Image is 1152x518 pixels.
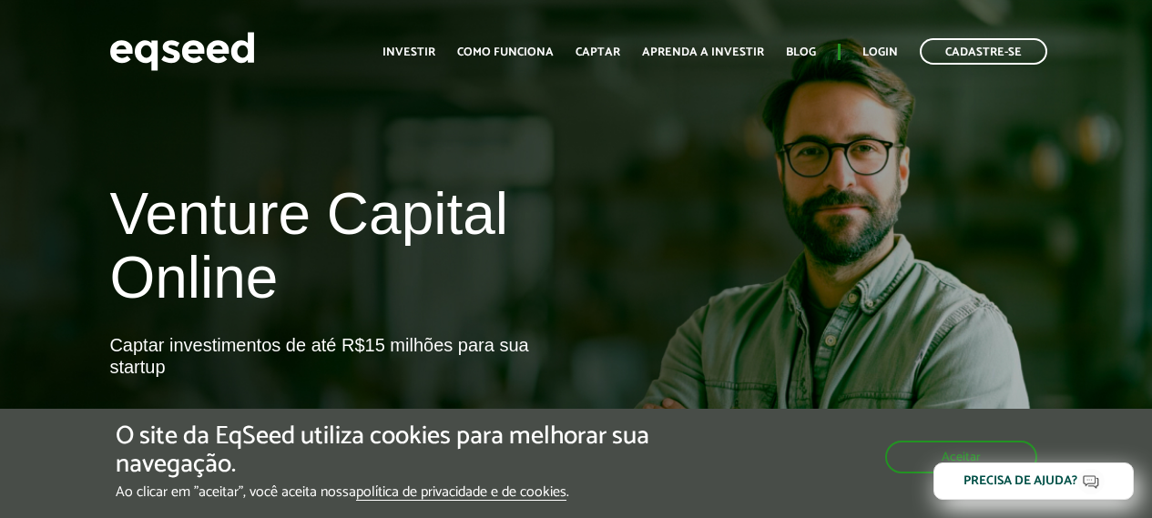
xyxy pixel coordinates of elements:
img: EqSeed [109,27,255,76]
a: política de privacidade e de cookies [356,485,566,501]
a: Investir [382,46,435,58]
a: Blog [786,46,816,58]
p: Captar investimentos de até R$15 milhões para sua startup [109,334,562,432]
button: Aceitar [885,441,1037,473]
h1: Venture Capital Online [109,182,562,320]
a: Cadastre-se [920,38,1047,65]
a: Login [862,46,898,58]
a: Aprenda a investir [642,46,764,58]
h5: O site da EqSeed utiliza cookies para melhorar sua navegação. [116,422,668,479]
a: Como funciona [457,46,554,58]
a: Captar [576,46,620,58]
p: Ao clicar em "aceitar", você aceita nossa . [116,483,668,501]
